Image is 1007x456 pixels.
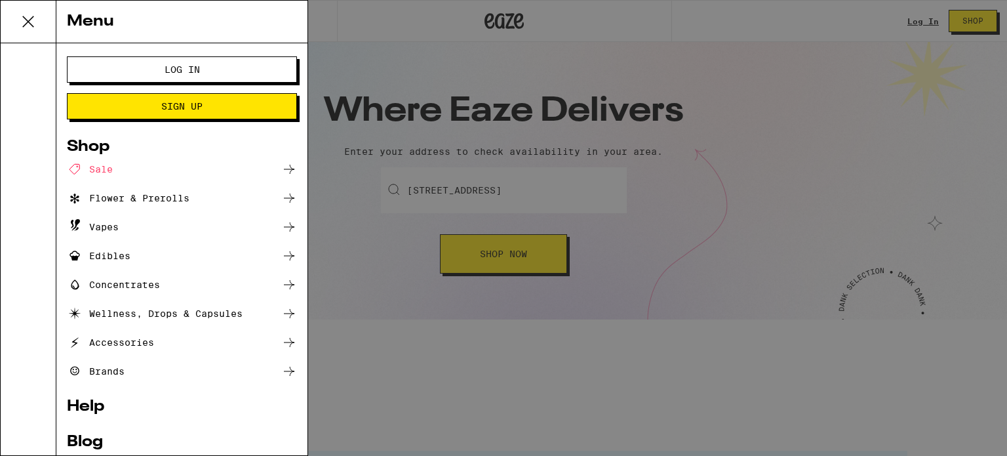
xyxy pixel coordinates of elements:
[56,1,307,43] div: Menu
[67,161,297,177] a: Sale
[67,219,297,235] a: Vapes
[67,248,130,264] div: Edibles
[67,399,297,415] a: Help
[67,335,154,350] div: Accessories
[67,190,297,206] a: Flower & Prerolls
[67,93,297,119] button: Sign Up
[67,56,297,83] button: Log In
[67,139,297,155] a: Shop
[67,363,297,379] a: Brands
[67,306,297,321] a: Wellness, Drops & Capsules
[165,65,200,74] span: Log In
[67,248,297,264] a: Edibles
[67,277,160,293] div: Concentrates
[67,161,113,177] div: Sale
[67,64,297,75] a: Log In
[67,219,119,235] div: Vapes
[67,306,243,321] div: Wellness, Drops & Capsules
[8,9,94,20] span: Hi. Need any help?
[67,434,297,450] a: Blog
[161,102,203,111] span: Sign Up
[67,190,189,206] div: Flower & Prerolls
[67,277,297,293] a: Concentrates
[67,363,125,379] div: Brands
[67,101,297,112] a: Sign Up
[67,335,297,350] a: Accessories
